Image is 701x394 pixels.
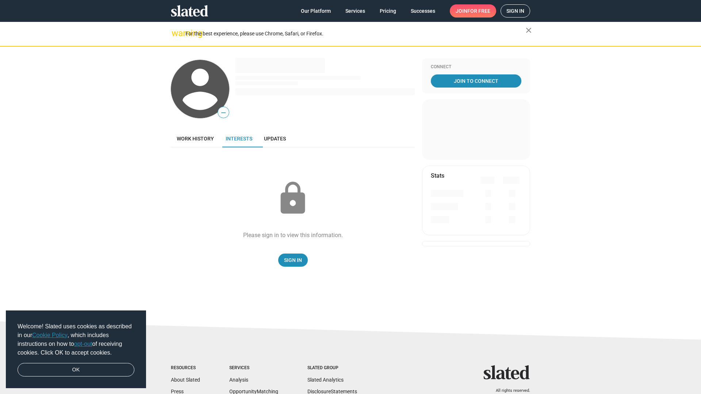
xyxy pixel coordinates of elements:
span: Interests [226,136,252,142]
a: Sign In [278,254,308,267]
span: Work history [177,136,214,142]
span: Services [345,4,365,18]
mat-icon: close [524,26,533,35]
a: Analysis [229,377,248,383]
mat-icon: warning [172,29,180,38]
a: Interests [220,130,258,147]
mat-icon: lock [275,180,311,217]
div: Please sign in to view this information. [243,231,343,239]
span: Successes [411,4,435,18]
span: Our Platform [301,4,331,18]
span: Join To Connect [432,74,520,88]
a: Our Platform [295,4,337,18]
div: Slated Group [307,365,357,371]
a: Sign in [501,4,530,18]
a: Slated Analytics [307,377,344,383]
span: for free [467,4,490,18]
a: dismiss cookie message [18,363,134,377]
a: Work history [171,130,220,147]
span: — [218,108,229,117]
a: Join To Connect [431,74,521,88]
span: Sign in [506,5,524,17]
div: Resources [171,365,200,371]
div: Services [229,365,278,371]
span: Join [456,4,490,18]
span: Updates [264,136,286,142]
a: Cookie Policy [32,332,68,338]
a: About Slated [171,377,200,383]
div: For the best experience, please use Chrome, Safari, or Firefox. [185,29,526,39]
div: cookieconsent [6,310,146,389]
a: Updates [258,130,292,147]
span: Welcome! Slated uses cookies as described in our , which includes instructions on how to of recei... [18,322,134,357]
a: Pricing [374,4,402,18]
span: Sign In [284,254,302,267]
a: Successes [405,4,441,18]
mat-card-title: Stats [431,172,444,179]
span: Pricing [380,4,396,18]
a: Joinfor free [450,4,496,18]
div: Connect [431,64,521,70]
a: opt-out [74,341,92,347]
a: Services [340,4,371,18]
